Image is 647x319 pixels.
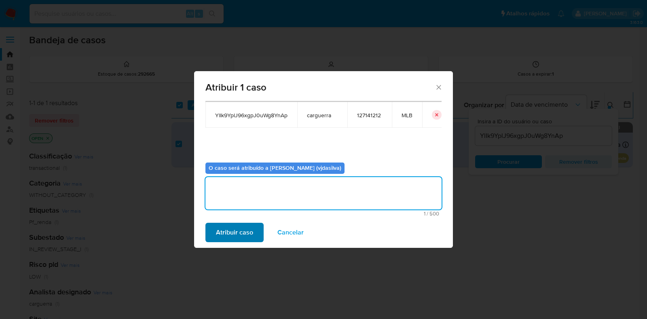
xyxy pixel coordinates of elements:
span: Máximo 500 caracteres [208,211,439,216]
span: Atribuir 1 caso [205,82,435,92]
button: Cancelar [267,223,314,242]
span: Atribuir caso [216,224,253,241]
button: icon-button [432,110,442,120]
span: carguerra [307,112,338,119]
span: Cancelar [277,224,304,241]
b: O caso será atribuído a [PERSON_NAME] (vjdasilva) [209,164,341,172]
button: Atribuir caso [205,223,264,242]
button: Fechar a janela [435,83,442,91]
span: YlIk9YplJ96xgpJ0uWg8YnAp [215,112,288,119]
span: MLB [402,112,412,119]
span: 127141212 [357,112,382,119]
div: assign-modal [194,71,453,248]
